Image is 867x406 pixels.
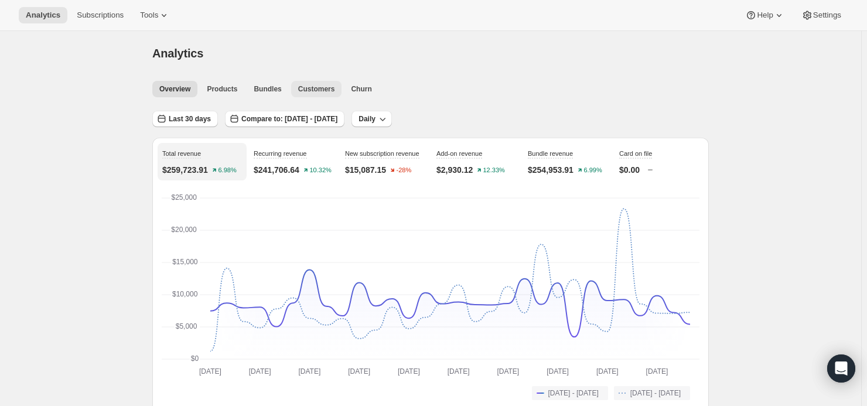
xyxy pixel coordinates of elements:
[176,322,197,330] text: $5,000
[254,84,281,94] span: Bundles
[757,11,773,20] span: Help
[199,367,221,376] text: [DATE]
[397,167,412,174] text: -28%
[345,164,386,176] p: $15,087.15
[813,11,841,20] span: Settings
[351,111,392,127] button: Daily
[596,367,619,376] text: [DATE]
[359,114,376,124] span: Daily
[351,84,371,94] span: Churn
[159,84,190,94] span: Overview
[528,150,573,157] span: Bundle revenue
[497,367,519,376] text: [DATE]
[548,388,599,398] span: [DATE] - [DATE]
[172,258,198,266] text: $15,000
[532,386,608,400] button: [DATE] - [DATE]
[348,367,370,376] text: [DATE]
[528,164,574,176] p: $254,953.91
[162,164,208,176] p: $259,723.91
[436,150,482,157] span: Add-on revenue
[171,226,197,234] text: $20,000
[162,150,201,157] span: Total revenue
[152,47,203,60] span: Analytics
[619,164,640,176] p: $0.00
[207,84,237,94] span: Products
[583,167,602,174] text: 6.99%
[619,150,652,157] span: Card on file
[483,167,506,174] text: 12.33%
[19,7,67,23] button: Analytics
[77,11,124,20] span: Subscriptions
[133,7,177,23] button: Tools
[70,7,131,23] button: Subscriptions
[191,354,199,363] text: $0
[218,167,236,174] text: 6.98%
[298,84,335,94] span: Customers
[630,388,681,398] span: [DATE] - [DATE]
[140,11,158,20] span: Tools
[436,164,473,176] p: $2,930.12
[254,150,307,157] span: Recurring revenue
[152,111,218,127] button: Last 30 days
[309,167,332,174] text: 10.32%
[169,114,211,124] span: Last 30 days
[398,367,420,376] text: [DATE]
[547,367,569,376] text: [DATE]
[794,7,848,23] button: Settings
[172,290,198,298] text: $10,000
[448,367,470,376] text: [DATE]
[254,164,299,176] p: $241,706.64
[26,11,60,20] span: Analytics
[249,367,271,376] text: [DATE]
[827,354,855,383] div: Open Intercom Messenger
[614,386,690,400] button: [DATE] - [DATE]
[646,367,668,376] text: [DATE]
[241,114,337,124] span: Compare to: [DATE] - [DATE]
[738,7,791,23] button: Help
[225,111,344,127] button: Compare to: [DATE] - [DATE]
[171,193,197,202] text: $25,000
[299,367,321,376] text: [DATE]
[345,150,419,157] span: New subscription revenue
